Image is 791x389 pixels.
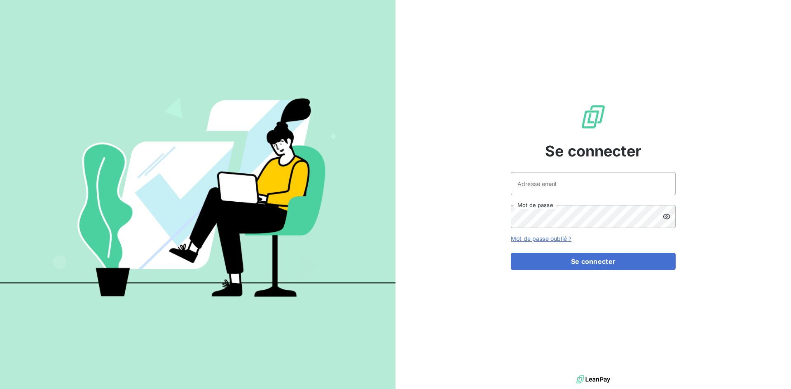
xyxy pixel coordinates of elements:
[511,235,571,242] a: Mot de passe oublié ?
[545,140,641,162] span: Se connecter
[580,104,606,130] img: Logo LeanPay
[576,373,610,386] img: logo
[511,253,676,270] button: Se connecter
[511,172,676,195] input: placeholder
